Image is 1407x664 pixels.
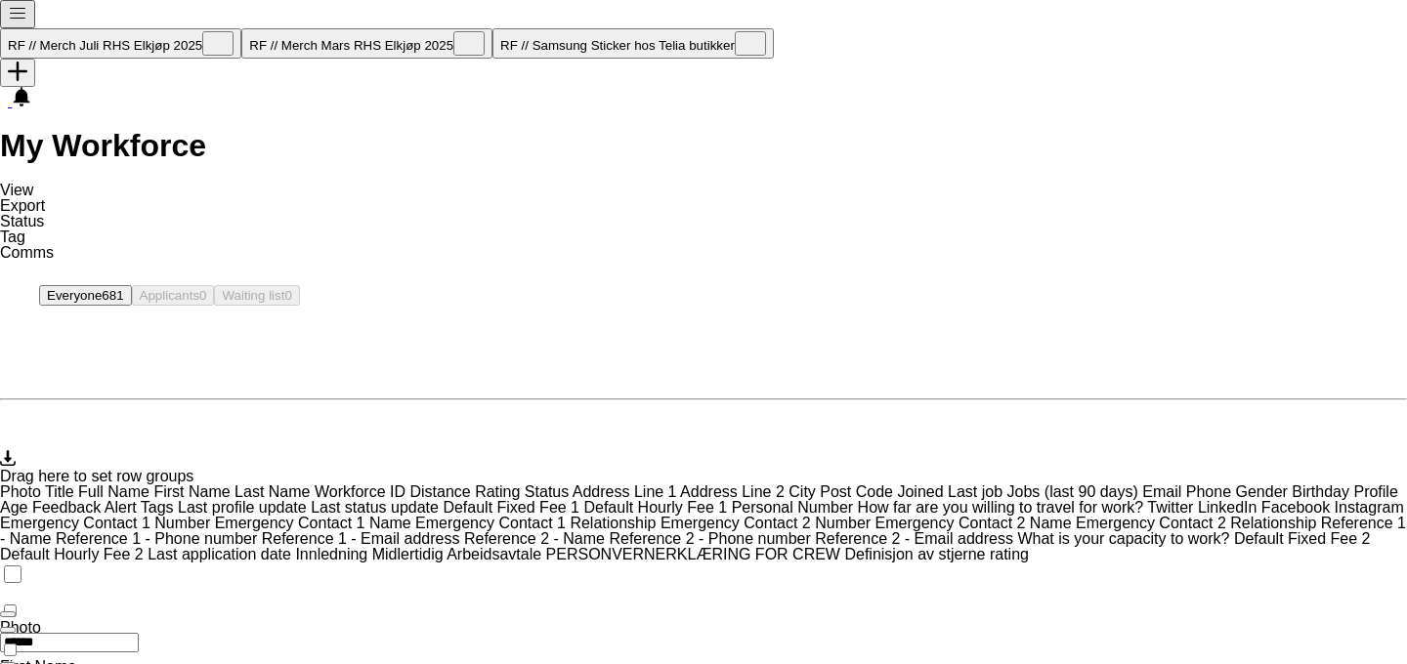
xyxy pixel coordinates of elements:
[153,483,234,500] span: First Name. Press DELETE to remove
[4,565,21,583] input: Column with Header Selection
[525,483,569,500] span: Status
[32,499,137,516] span: Feedback Alert
[1198,499,1261,516] span: LinkedIn. Press DELETE to remove
[1142,483,1185,500] span: Email. Press DELETE to remove
[56,530,262,547] span: Reference 1 - Phone number. Press DELETE to remove
[492,28,774,59] button: RF // Samsung Sticker hos Telia butikker
[132,285,215,306] button: Applicants0
[178,499,311,516] span: Last profile update. Press DELETE to remove
[1235,483,1292,500] span: Gender. Press DELETE to remove
[1335,499,1404,516] span: Instagram
[284,288,291,303] span: 0
[295,546,371,562] span: Innledning. Press DELETE to remove
[680,483,785,500] span: Address Line 2
[1292,483,1349,500] span: Birthday
[415,515,656,531] span: Emergency Contact 1 Relationship
[609,530,815,547] span: Reference 2 - Phone number. Press DELETE to remove
[875,515,1076,531] span: Emergency Contact 2 Name. Press DELETE to remove
[546,546,845,562] span: PERSONVERNERKLÆRING FOR CREW. Press DELETE to remove
[262,530,460,547] span: Reference 1 - Email address
[214,285,299,306] button: Waiting list0
[1234,530,1371,547] span: Default Fixed Fee 2. Press DELETE to remove
[1309,570,1407,664] iframe: Chat Widget
[372,546,546,562] span: Midlertidig Arbeidsavtale. Press DELETE to remove
[732,499,854,516] span: Personal Number
[409,483,475,500] span: Distance. Press DELETE to remove
[815,530,1017,547] span: Reference 2 - Email address. Press DELETE to remove
[732,499,858,516] span: Personal Number. Press DELETE to remove
[464,530,605,547] span: Reference 2 - Name
[1292,483,1353,500] span: Birthday. Press DELETE to remove
[820,483,897,500] span: Post Code. Press DELETE to remove
[1353,483,1397,500] span: Profile. Press DELETE to remove
[875,515,1072,531] span: Emergency Contact 2 Name
[295,546,367,562] span: Innledning
[372,546,541,562] span: Midlertidig Arbeidsavtale
[443,499,583,516] span: Default Fixed Fee 1. Press DELETE to remove
[1007,483,1138,500] span: Jobs (last 90 days)
[141,499,174,516] span: Tags
[820,483,893,500] span: Post Code
[78,483,149,500] span: Full Name
[1261,499,1335,516] span: Facebook. Press DELETE to remove
[215,515,411,531] span: Emergency Contact 1 Name
[39,285,132,306] button: Everyone681
[315,483,410,500] span: Workforce ID. Press DELETE to remove
[262,530,464,547] span: Reference 1 - Email address. Press DELETE to remove
[78,483,153,500] span: Full Name. Press DELETE to remove
[178,499,307,516] span: Last profile update
[241,28,492,59] button: RF // Merch Mars RHS Elkjøp 2025
[475,483,520,500] span: Rating
[234,483,315,500] span: Last Name. Press DELETE to remove
[1076,515,1316,531] span: Emergency Contact 2 Relationship
[102,288,123,303] span: 681
[311,499,439,516] span: Last status update
[1309,570,1407,664] div: Kontrollprogram for chat
[1186,483,1236,500] span: Phone. Press DELETE to remove
[409,483,470,500] span: Distance
[1186,483,1231,500] span: Phone
[583,499,731,516] span: Default Hourly Fee 1. Press DELETE to remove
[573,483,680,500] span: Address Line 1. Press DELETE to remove
[948,483,1007,500] span: Last job. Press DELETE to remove
[148,546,295,562] span: Last application date. Press DELETE to remove
[1007,483,1143,500] span: Jobs (last 90 days). Press DELETE to remove
[897,483,943,500] span: Joined
[583,499,727,516] span: Default Hourly Fee 1
[234,483,310,500] span: Last Name
[789,483,820,500] span: City. Press DELETE to remove
[661,515,875,531] span: Emergency Contact 2 Number. Press DELETE to remove
[1017,530,1233,547] span: What is your capacity to work?. Press DELETE to remove
[1147,499,1193,516] span: Twitter
[443,499,579,516] span: Default Fixed Fee 1
[1235,483,1287,500] span: Gender
[680,483,789,500] span: Address Line 2. Press DELETE to remove
[464,530,610,547] span: Reference 2 - Name. Press DELETE to remove
[525,483,573,500] span: Status. Press DELETE to remove
[1076,515,1321,531] span: Emergency Contact 2 Relationship. Press DELETE to remove
[844,546,1029,562] span: Definisjon av stjerne rating. Press DELETE to remove
[1335,499,1404,516] span: Instagram. Press DELETE to remove
[45,483,74,500] span: Title
[546,546,840,562] span: PERSONVERNERKLÆRING FOR CREW
[4,643,17,656] input: Column with Header Selection
[56,530,257,547] span: Reference 1 - Phone number
[609,530,810,547] span: Reference 2 - Phone number
[1234,530,1371,547] span: Default Fixed Fee 2
[311,499,443,516] span: Last status update. Press DELETE to remove
[1017,530,1229,547] span: What is your capacity to work?
[199,288,206,303] span: 0
[858,499,1144,516] span: How far are you willing to travel for work?
[948,483,1002,500] span: Last job
[573,483,677,500] span: Address Line 1
[1147,499,1198,516] span: Twitter. Press DELETE to remove
[1353,483,1397,500] span: Profile
[858,499,1148,516] span: How far are you willing to travel for work?. Press DELETE to remove
[661,515,871,531] span: Emergency Contact 2 Number
[789,483,816,500] span: City
[815,530,1013,547] span: Reference 2 - Email address
[1142,483,1181,500] span: Email
[148,546,291,562] span: Last application date
[153,483,230,500] span: First Name
[1198,499,1258,516] span: LinkedIn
